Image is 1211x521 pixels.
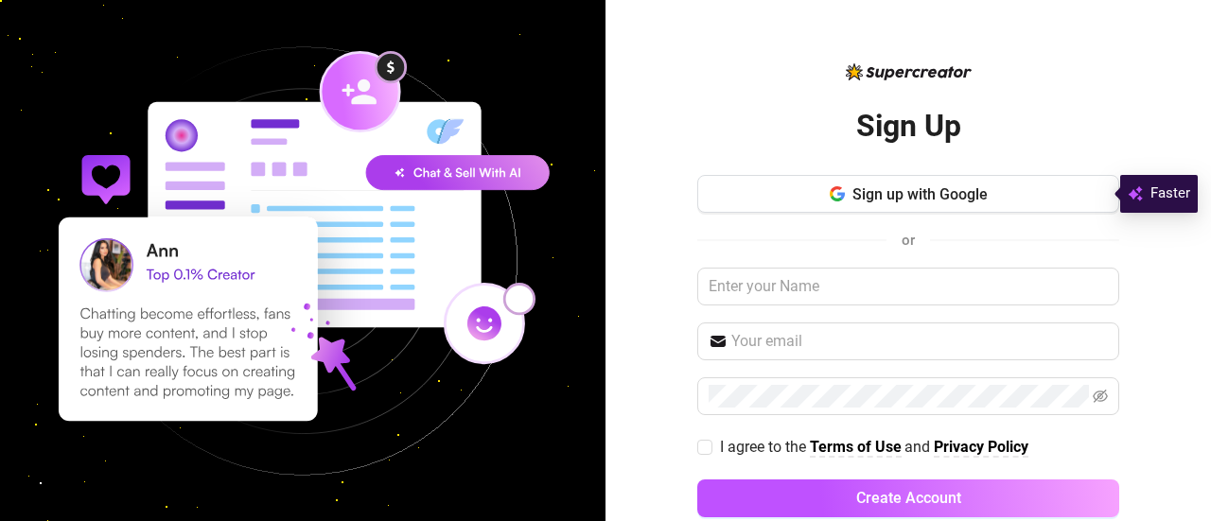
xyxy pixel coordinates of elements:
[902,232,915,249] span: or
[904,438,934,456] span: and
[697,175,1119,213] button: Sign up with Google
[846,63,972,80] img: logo-BBDzfeDw.svg
[810,438,902,456] strong: Terms of Use
[852,185,988,203] span: Sign up with Google
[856,489,961,507] span: Create Account
[720,438,810,456] span: I agree to the
[810,438,902,458] a: Terms of Use
[731,330,1108,353] input: Your email
[856,107,961,146] h2: Sign Up
[697,479,1119,517] button: Create Account
[697,268,1119,305] input: Enter your Name
[1093,389,1108,404] span: eye-invisible
[934,438,1028,458] a: Privacy Policy
[934,438,1028,456] strong: Privacy Policy
[1150,182,1190,205] span: Faster
[1128,182,1143,205] img: svg%3e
